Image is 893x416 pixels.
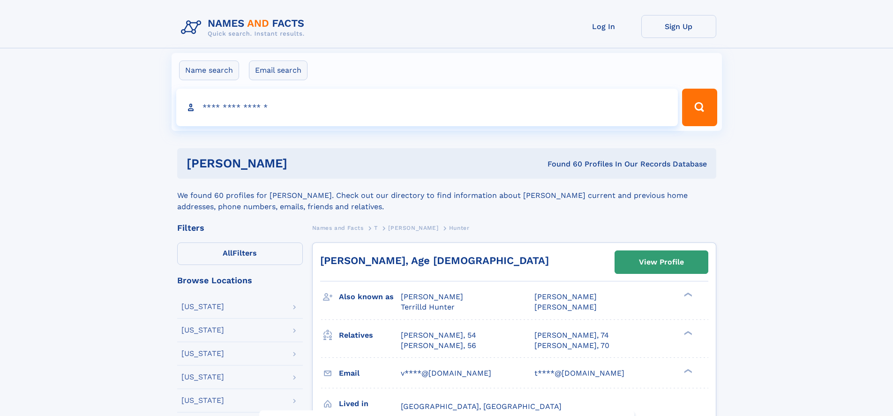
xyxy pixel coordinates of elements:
[177,224,303,232] div: Filters
[177,276,303,285] div: Browse Locations
[339,327,401,343] h3: Relatives
[177,242,303,265] label: Filters
[179,61,239,80] label: Name search
[181,350,224,357] div: [US_STATE]
[374,222,378,234] a: T
[417,159,707,169] div: Found 60 Profiles In Our Records Database
[639,251,684,273] div: View Profile
[449,225,470,231] span: Hunter
[249,61,308,80] label: Email search
[181,326,224,334] div: [US_STATE]
[187,158,418,169] h1: [PERSON_NAME]
[177,15,312,40] img: Logo Names and Facts
[181,303,224,310] div: [US_STATE]
[534,303,597,311] span: [PERSON_NAME]
[388,222,438,234] a: [PERSON_NAME]
[312,222,364,234] a: Names and Facts
[401,340,476,351] a: [PERSON_NAME], 56
[339,396,401,412] h3: Lived in
[401,292,463,301] span: [PERSON_NAME]
[181,397,224,404] div: [US_STATE]
[223,249,233,257] span: All
[374,225,378,231] span: T
[339,365,401,381] h3: Email
[401,402,562,411] span: [GEOGRAPHIC_DATA], [GEOGRAPHIC_DATA]
[388,225,438,231] span: [PERSON_NAME]
[177,179,716,212] div: We found 60 profiles for [PERSON_NAME]. Check out our directory to find information about [PERSON...
[534,292,597,301] span: [PERSON_NAME]
[566,15,641,38] a: Log In
[682,368,693,374] div: ❯
[682,89,717,126] button: Search Button
[181,373,224,381] div: [US_STATE]
[176,89,678,126] input: search input
[339,289,401,305] h3: Also known as
[615,251,708,273] a: View Profile
[534,340,609,351] a: [PERSON_NAME], 70
[401,330,476,340] a: [PERSON_NAME], 54
[682,292,693,298] div: ❯
[320,255,549,266] a: [PERSON_NAME], Age [DEMOGRAPHIC_DATA]
[641,15,716,38] a: Sign Up
[534,330,609,340] a: [PERSON_NAME], 74
[401,303,455,311] span: Terrilld Hunter
[682,330,693,336] div: ❯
